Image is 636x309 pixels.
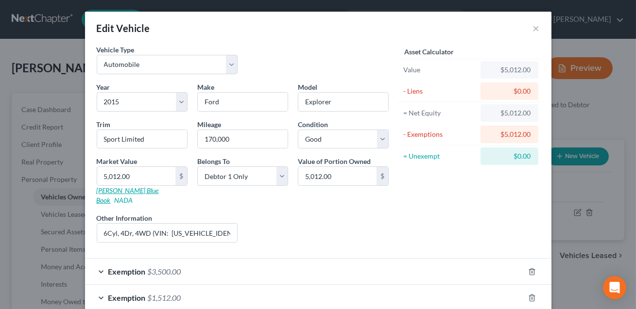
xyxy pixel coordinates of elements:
[97,130,187,148] input: ex. LS, LT, etc
[197,119,221,130] label: Mileage
[198,130,288,148] input: --
[197,157,230,165] span: Belongs To
[115,196,133,204] a: NADA
[175,167,187,185] div: $
[197,83,214,91] span: Make
[488,130,531,139] div: $5,012.00
[403,151,477,161] div: = Unexempt
[488,108,531,118] div: $5,012.00
[97,213,153,223] label: Other Information
[488,86,531,96] div: $0.00
[404,47,454,57] label: Asset Calculator
[108,293,146,302] span: Exemption
[198,93,288,111] input: ex. Nissan
[488,65,531,75] div: $5,012.00
[97,156,138,166] label: Market Value
[403,108,477,118] div: = Net Equity
[377,167,388,185] div: $
[298,119,328,130] label: Condition
[148,267,181,276] span: $3,500.00
[403,86,477,96] div: - Liens
[108,267,146,276] span: Exemption
[97,224,238,242] input: (optional)
[298,82,317,92] label: Model
[148,293,181,302] span: $1,512.00
[97,82,110,92] label: Year
[298,93,388,111] input: ex. Altima
[97,45,135,55] label: Vehicle Type
[298,167,377,185] input: 0.00
[97,167,175,185] input: 0.00
[488,151,531,161] div: $0.00
[97,186,159,204] a: [PERSON_NAME] Blue Book
[603,276,626,299] div: Open Intercom Messenger
[97,119,111,130] label: Trim
[533,22,540,34] button: ×
[403,130,477,139] div: - Exemptions
[403,65,477,75] div: Value
[97,21,150,35] div: Edit Vehicle
[298,156,371,166] label: Value of Portion Owned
